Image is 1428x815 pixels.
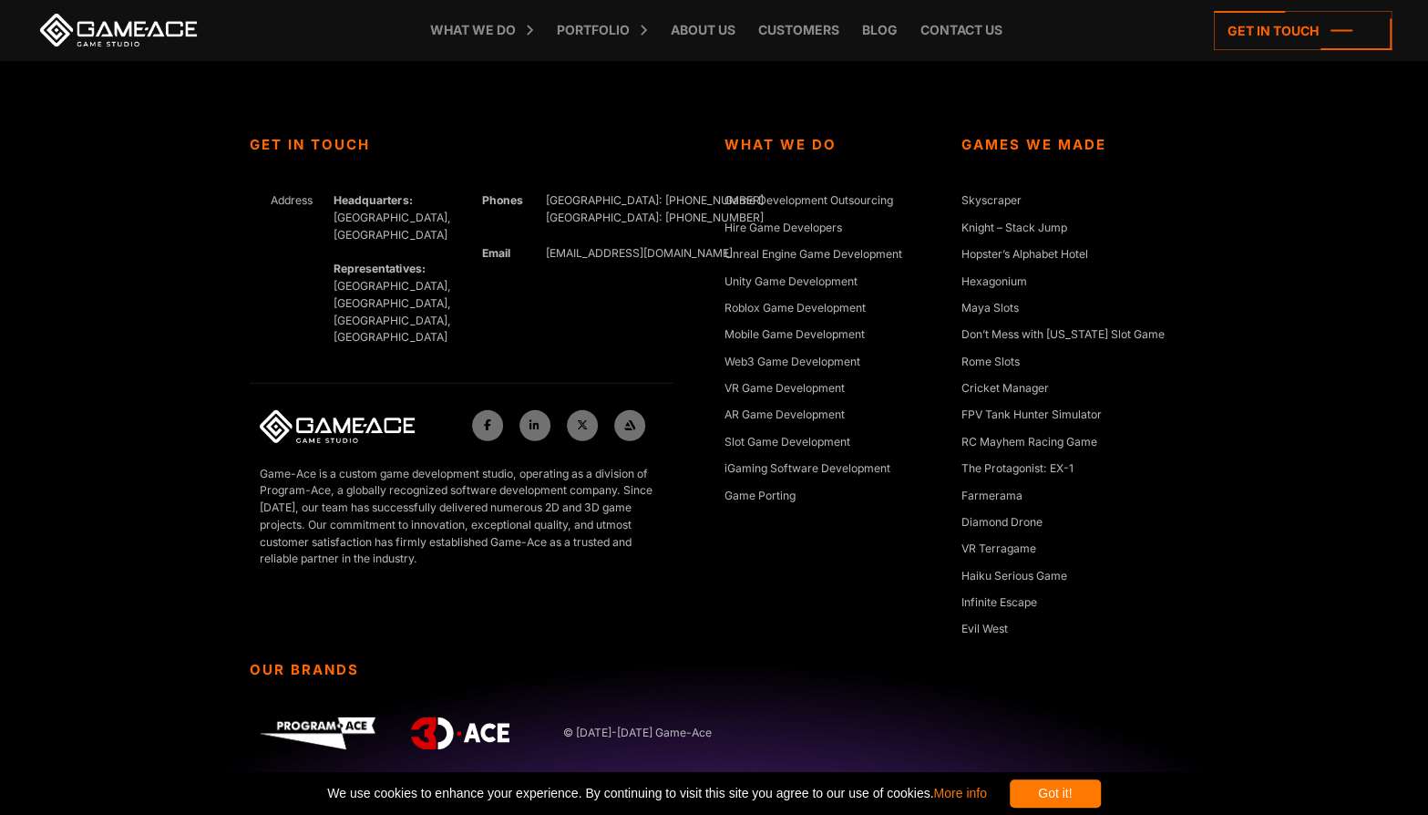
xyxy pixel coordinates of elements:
[724,407,845,425] a: AR Game Development
[724,220,842,238] a: Hire Game Developers
[324,192,451,346] div: [GEOGRAPHIC_DATA], [GEOGRAPHIC_DATA] [GEOGRAPHIC_DATA], [GEOGRAPHIC_DATA], [GEOGRAPHIC_DATA], [GE...
[961,541,1036,559] a: VR Terragame
[961,300,1019,318] a: Maya Slots
[961,488,1022,506] a: Farmerama
[724,354,860,372] a: Web3 Game Development
[482,246,510,260] strong: Email
[482,193,523,207] strong: Phones
[260,466,663,569] p: Game-Ace is a custom game development studio, operating as a division of Program-Ace, a globally ...
[724,434,850,452] a: Slot Game Development
[724,488,796,506] a: Game Porting
[271,193,313,207] span: Address
[961,460,1074,479] a: The Protagonist: EX-1
[961,220,1067,238] a: Knight – Stack Jump
[546,211,764,224] span: [GEOGRAPHIC_DATA]: [PHONE_NUMBER]
[411,717,509,749] img: 3D-Ace
[961,326,1165,345] a: Don’t Mess with [US_STATE] Slot Game
[546,193,764,207] span: [GEOGRAPHIC_DATA]: [PHONE_NUMBER]
[961,621,1008,639] a: Evil West
[724,246,902,264] a: Unreal Engine Game Development
[724,273,858,292] a: Unity Game Development
[961,514,1043,532] a: Diamond Drone
[327,779,986,808] span: We use cookies to enhance your experience. By continuing to visit this site you agree to our use ...
[724,192,893,211] a: Game Development Outsourcing
[260,717,375,749] img: Program-Ace
[961,246,1088,264] a: Hopster’s Alphabet Hotel
[260,410,415,443] img: Game-Ace Logo
[724,380,845,398] a: VR Game Development
[334,262,425,275] strong: Representatives:
[724,326,865,345] a: Mobile Game Development
[1214,11,1392,50] a: Get in touch
[961,137,1178,154] strong: Games We Made
[933,786,986,800] a: More info
[562,725,693,742] span: © [DATE]-[DATE] Game-Ace
[546,246,733,260] a: [EMAIL_ADDRESS][DOMAIN_NAME]
[961,594,1037,613] a: Infinite Escape
[961,380,1049,398] a: Cricket Manager
[724,137,941,154] strong: What We Do
[724,300,866,318] a: Roblox Game Development
[961,434,1097,452] a: RC Mayhem Racing Game
[1010,779,1101,808] div: Got it!
[250,137,673,154] strong: Get In Touch
[961,192,1022,211] a: Skyscraper
[334,193,412,207] strong: Headquarters:
[961,273,1027,292] a: Hexagonium
[961,568,1067,586] a: Haiku Serious Game
[961,407,1102,425] a: FPV Tank Hunter Simulator
[724,460,890,479] a: iGaming Software Development
[961,354,1020,372] a: Rome Slots
[250,662,704,679] strong: Our Brands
